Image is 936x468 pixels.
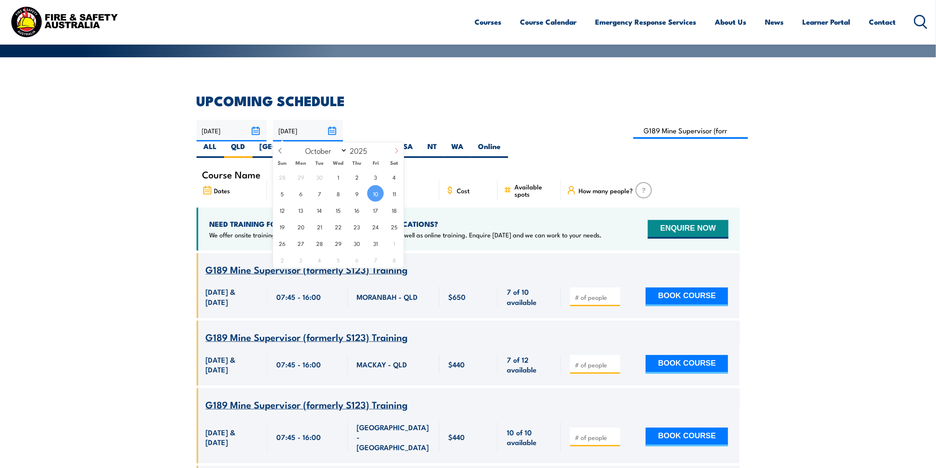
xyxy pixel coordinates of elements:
span: [DATE] & [DATE] [206,287,258,307]
span: Dates [214,187,230,194]
a: About Us [715,11,747,33]
span: November 5, 2025 [330,251,346,268]
span: September 28, 2025 [274,169,290,185]
select: Month [301,145,348,156]
span: 07:45 - 16:00 [276,432,321,442]
span: September 30, 2025 [311,169,328,185]
label: [GEOGRAPHIC_DATA] [253,141,342,158]
input: To date [273,120,343,141]
span: How many people? [579,187,633,194]
a: News [765,11,784,33]
span: October 21, 2025 [311,218,328,235]
button: BOOK COURSE [646,288,728,306]
a: Courses [475,11,502,33]
a: G189 Mine Supervisor (formerly S123) Training [206,332,408,343]
a: Emergency Response Services [596,11,697,33]
span: 10 of 10 available [507,427,551,447]
span: October 6, 2025 [292,185,309,202]
button: BOOK COURSE [646,428,728,446]
span: Available spots [514,183,555,197]
span: G189 Mine Supervisor (formerly S123) Training [206,397,408,412]
button: ENQUIRE NOW [648,220,728,239]
a: G189 Mine Supervisor (formerly S123) Training [206,265,408,275]
label: ALL [197,141,224,158]
span: November 6, 2025 [349,251,365,268]
span: Wed [329,160,348,166]
span: October 12, 2025 [274,202,290,218]
span: October 9, 2025 [349,185,365,202]
span: October 5, 2025 [274,185,290,202]
label: SA [396,141,421,158]
span: October 8, 2025 [330,185,346,202]
h4: NEED TRAINING FOR LARGER GROUPS OR MULTIPLE LOCATIONS? [210,219,602,228]
span: $440 [449,359,465,369]
span: 07:45 - 16:00 [276,359,321,369]
h2: UPCOMING SCHEDULE [197,94,740,106]
span: October 24, 2025 [367,218,384,235]
span: Course Name [202,171,261,178]
span: October 14, 2025 [311,202,328,218]
span: October 31, 2025 [367,235,384,251]
span: October 13, 2025 [292,202,309,218]
button: BOOK COURSE [646,355,728,374]
span: $440 [449,432,465,442]
input: # of people [575,293,617,302]
span: October 19, 2025 [274,218,290,235]
span: MORANBAH - QLD [357,292,418,302]
span: Fri [366,160,385,166]
span: October 28, 2025 [311,235,328,251]
label: TAS [369,141,396,158]
label: QLD [224,141,253,158]
span: October 15, 2025 [330,202,346,218]
span: G189 Mine Supervisor (formerly S123) Training [206,330,408,344]
span: Cost [457,187,470,194]
label: NT [421,141,444,158]
span: October 22, 2025 [330,218,346,235]
label: VIC [342,141,369,158]
span: 07:45 - 16:00 [276,292,321,302]
span: October 27, 2025 [292,235,309,251]
span: September 29, 2025 [292,169,309,185]
input: Year [347,145,375,155]
span: October 2, 2025 [349,169,365,185]
span: October 26, 2025 [274,235,290,251]
span: October 4, 2025 [386,169,402,185]
span: [DATE] & [DATE] [206,355,258,375]
span: $650 [449,292,466,302]
span: October 10, 2025 [367,185,384,202]
span: MACKAY - QLD [357,359,408,369]
span: November 7, 2025 [367,251,384,268]
label: Online [471,141,508,158]
span: November 8, 2025 [386,251,402,268]
span: Mon [292,160,310,166]
span: October 30, 2025 [349,235,365,251]
span: Sun [273,160,292,166]
span: October 3, 2025 [367,169,384,185]
span: Sat [385,160,404,166]
p: We offer onsite training, training at our centres, multisite solutions as well as online training... [210,231,602,239]
input: From date [197,120,267,141]
span: October 17, 2025 [367,202,384,218]
span: October 20, 2025 [292,218,309,235]
input: # of people [575,361,617,369]
span: October 23, 2025 [349,218,365,235]
span: October 11, 2025 [386,185,402,202]
span: October 25, 2025 [386,218,402,235]
span: 7 of 12 available [507,355,551,375]
span: November 1, 2025 [386,235,402,251]
a: Contact [869,11,896,33]
span: [DATE] & [DATE] [206,427,258,447]
label: WA [444,141,471,158]
span: October 7, 2025 [311,185,328,202]
span: October 16, 2025 [349,202,365,218]
span: 7 of 10 available [507,287,551,307]
span: Tue [310,160,329,166]
span: October 29, 2025 [330,235,346,251]
span: October 1, 2025 [330,169,346,185]
span: G189 Mine Supervisor (formerly S123) Training [206,262,408,276]
span: November 4, 2025 [311,251,328,268]
input: Search Course [633,122,748,139]
a: Learner Portal [803,11,851,33]
span: October 18, 2025 [386,202,402,218]
a: Course Calendar [520,11,577,33]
